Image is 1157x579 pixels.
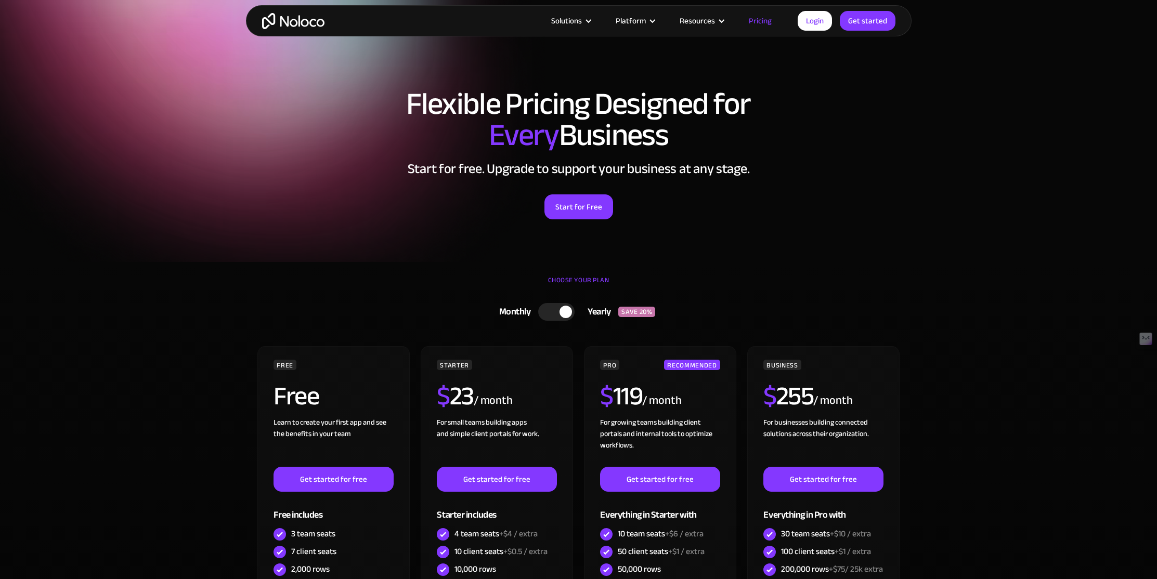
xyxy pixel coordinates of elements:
[603,14,667,28] div: Platform
[575,304,618,320] div: Yearly
[291,528,335,539] div: 3 team seats
[680,14,715,28] div: Resources
[274,383,319,409] h2: Free
[763,417,883,467] div: For businesses building connected solutions across their organization. ‍
[642,392,681,409] div: / month
[256,272,901,298] div: CHOOSE YOUR PLAN
[600,372,613,420] span: $
[256,88,901,151] h1: Flexible Pricing Designed for Business
[618,307,655,317] div: SAVE 20%
[763,492,883,525] div: Everything in Pro with
[544,194,613,219] a: Start for Free
[840,11,895,31] a: Get started
[600,383,642,409] h2: 119
[829,561,883,577] span: +$75/ 25k extra
[291,546,336,557] div: 7 client seats
[437,383,474,409] h2: 23
[763,372,776,420] span: $
[454,546,548,557] div: 10 client seats
[499,526,538,542] span: +$4 / extra
[474,392,513,409] div: / month
[503,544,548,559] span: +$0.5 / extra
[763,383,813,409] h2: 255
[489,106,559,164] span: Every
[454,563,496,575] div: 10,000 rows
[437,492,556,525] div: Starter includes
[256,161,901,177] h2: Start for free. Upgrade to support your business at any stage.
[616,14,646,28] div: Platform
[600,417,720,467] div: For growing teams building client portals and internal tools to optimize workflows.
[736,14,785,28] a: Pricing
[618,546,705,557] div: 50 client seats
[437,372,450,420] span: $
[618,528,704,539] div: 10 team seats
[454,528,538,539] div: 4 team seats
[781,528,871,539] div: 30 team seats
[274,467,393,492] a: Get started for free
[830,526,871,542] span: +$10 / extra
[551,14,582,28] div: Solutions
[835,544,871,559] span: +$1 / extra
[763,360,801,370] div: BUSINESS
[600,360,619,370] div: PRO
[437,417,556,467] div: For small teams building apps and simple client portals for work. ‍
[437,467,556,492] a: Get started for free
[664,360,720,370] div: RECOMMENDED
[618,563,661,575] div: 50,000 rows
[798,11,832,31] a: Login
[274,417,393,467] div: Learn to create your first app and see the benefits in your team ‍
[600,467,720,492] a: Get started for free
[274,360,296,370] div: FREE
[262,13,324,29] a: home
[274,492,393,525] div: Free includes
[600,492,720,525] div: Everything in Starter with
[486,304,539,320] div: Monthly
[668,544,705,559] span: +$1 / extra
[538,14,603,28] div: Solutions
[665,526,704,542] span: +$6 / extra
[437,360,472,370] div: STARTER
[781,563,883,575] div: 200,000 rows
[667,14,736,28] div: Resources
[781,546,871,557] div: 100 client seats
[813,392,852,409] div: / month
[291,563,330,575] div: 2,000 rows
[763,467,883,492] a: Get started for free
